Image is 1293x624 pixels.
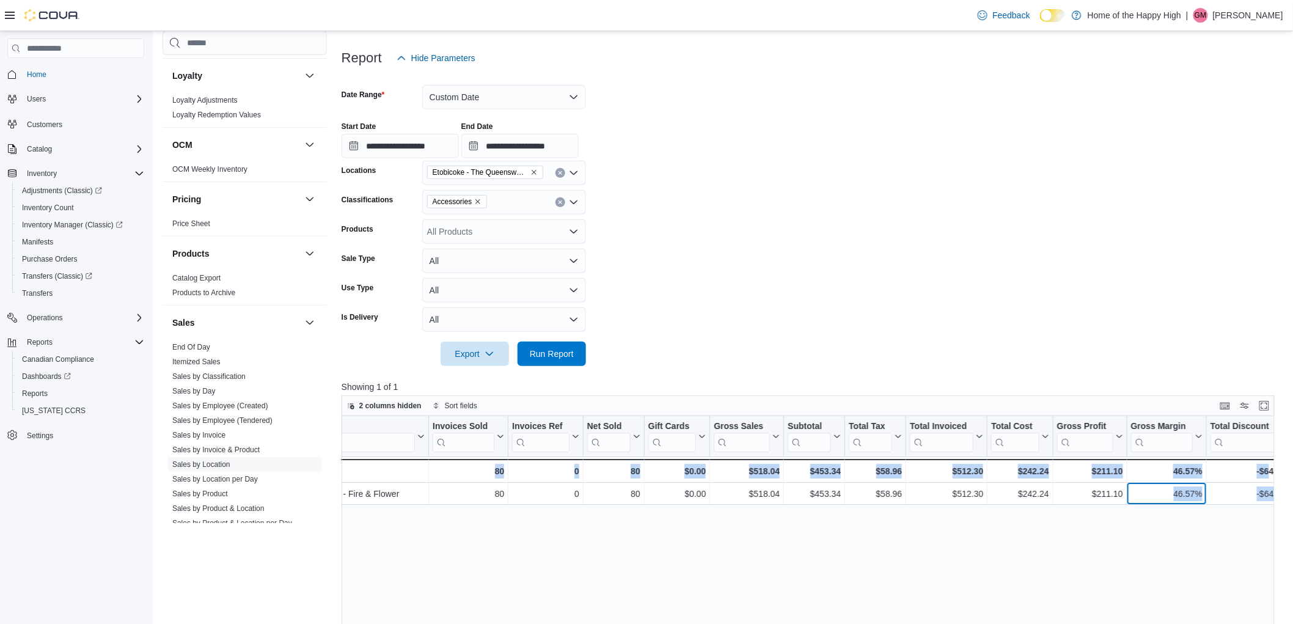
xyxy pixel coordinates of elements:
[411,52,475,64] span: Hide Parameters
[17,218,144,232] span: Inventory Manager (Classic)
[2,427,149,444] button: Settings
[569,227,579,237] button: Open list of options
[27,431,53,441] span: Settings
[172,518,292,528] span: Sales by Product & Location per Day
[428,398,482,413] button: Sort fields
[12,182,149,199] a: Adjustments (Classic)
[1218,398,1233,413] button: Keyboard shortcuts
[172,165,247,174] a: OCM Weekly Inventory
[22,271,92,281] span: Transfers (Classic)
[233,464,425,479] div: Totals
[433,464,504,479] div: 80
[163,93,327,127] div: Loyalty
[392,46,480,70] button: Hide Parameters
[555,197,565,207] button: Clear input
[17,252,144,266] span: Purchase Orders
[22,237,53,247] span: Manifests
[587,464,640,479] div: 80
[422,278,586,303] button: All
[27,169,57,178] span: Inventory
[22,203,74,213] span: Inventory Count
[302,68,317,83] button: Loyalty
[448,342,502,366] span: Export
[973,3,1035,28] a: Feedback
[22,117,67,132] a: Customers
[12,385,149,402] button: Reports
[302,192,317,207] button: Pricing
[342,224,373,234] label: Products
[1211,464,1286,479] div: -$64.70
[172,110,261,120] span: Loyalty Redemption Values
[172,460,230,469] a: Sales by Location
[22,354,94,364] span: Canadian Compliance
[17,369,144,384] span: Dashboards
[2,65,149,83] button: Home
[569,168,579,178] button: Open list of options
[12,368,149,385] a: Dashboards
[342,381,1284,393] p: Showing 1 of 1
[17,252,82,266] a: Purchase Orders
[12,285,149,302] button: Transfers
[172,343,210,351] a: End Of Day
[17,200,79,215] a: Inventory Count
[422,249,586,273] button: All
[17,386,53,401] a: Reports
[172,386,216,396] span: Sales by Day
[22,310,144,325] span: Operations
[22,389,48,398] span: Reports
[172,288,235,297] a: Products to Archive
[172,273,221,283] span: Catalog Export
[22,220,123,230] span: Inventory Manager (Classic)
[27,337,53,347] span: Reports
[1131,464,1203,479] div: 46.57%
[445,401,477,411] span: Sort fields
[27,94,46,104] span: Users
[17,200,144,215] span: Inventory Count
[17,286,57,301] a: Transfers
[172,519,292,527] a: Sales by Product & Location per Day
[172,248,210,260] h3: Products
[342,312,378,322] label: Is Delivery
[342,195,394,205] label: Classifications
[788,464,841,479] div: $453.34
[1186,8,1189,23] p: |
[172,248,300,260] button: Products
[22,142,57,156] button: Catalog
[2,309,149,326] button: Operations
[1193,8,1208,23] div: Giuliana Molina Giuria
[992,9,1030,21] span: Feedback
[27,70,46,79] span: Home
[12,199,149,216] button: Inventory Count
[2,334,149,351] button: Reports
[172,164,247,174] span: OCM Weekly Inventory
[518,342,586,366] button: Run Report
[172,445,260,455] span: Sales by Invoice & Product
[2,115,149,133] button: Customers
[27,120,62,130] span: Customers
[2,141,149,158] button: Catalog
[17,269,144,284] span: Transfers (Classic)
[17,218,128,232] a: Inventory Manager (Classic)
[22,116,144,131] span: Customers
[22,335,57,350] button: Reports
[2,90,149,108] button: Users
[302,315,317,330] button: Sales
[17,352,144,367] span: Canadian Compliance
[22,92,51,106] button: Users
[22,142,144,156] span: Catalog
[1195,8,1206,23] span: GM
[342,166,376,175] label: Locations
[22,254,78,264] span: Purchase Orders
[27,313,63,323] span: Operations
[172,504,265,513] span: Sales by Product & Location
[22,166,144,181] span: Inventory
[12,251,149,268] button: Purchase Orders
[530,169,538,176] button: Remove Etobicoke - The Queensway - Fire & Flower from selection in this group
[427,166,543,179] span: Etobicoke - The Queensway - Fire & Flower
[172,317,195,329] h3: Sales
[22,428,58,443] a: Settings
[172,402,268,410] a: Sales by Employee (Created)
[22,92,144,106] span: Users
[172,446,260,454] a: Sales by Invoice & Product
